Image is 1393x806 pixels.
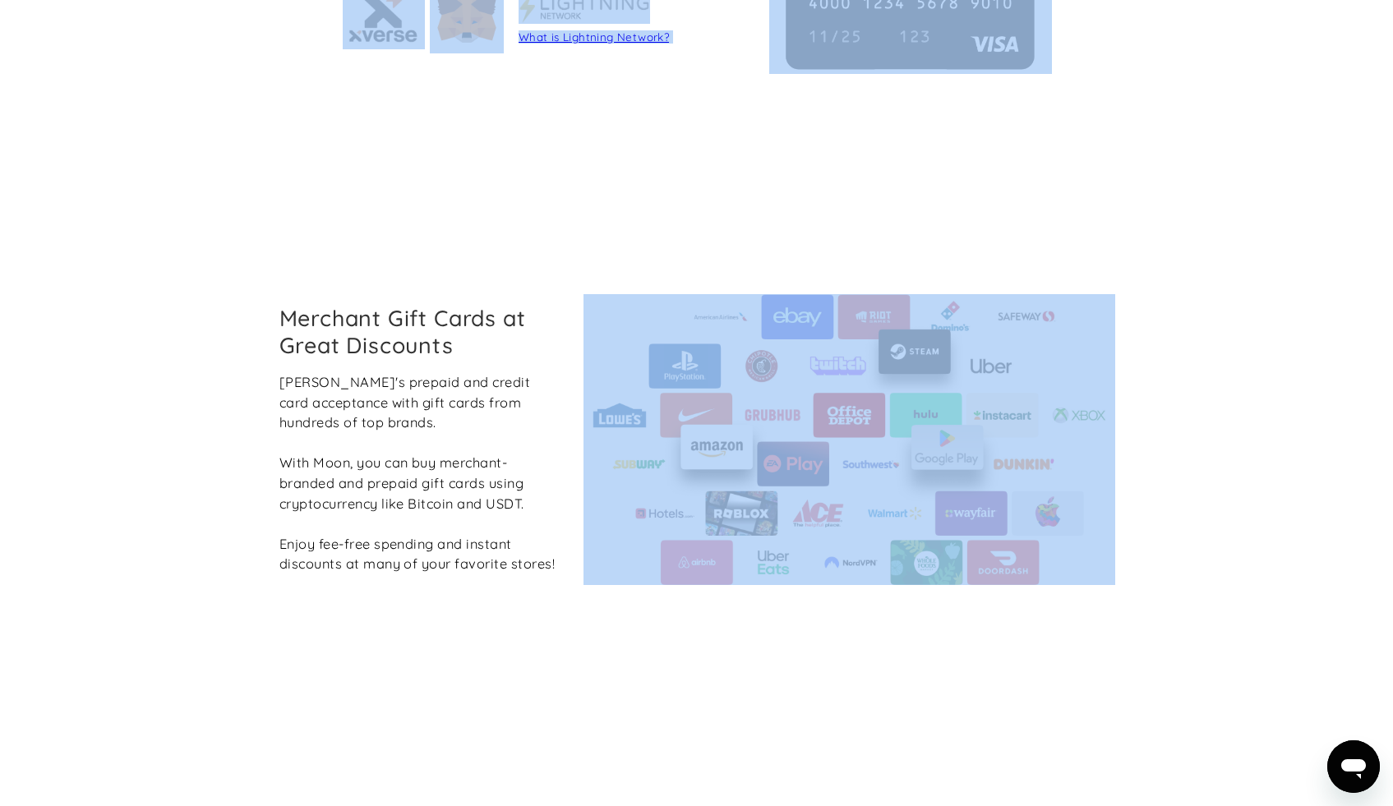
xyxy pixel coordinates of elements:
[1327,740,1380,793] iframe: Кнопка запуска окна обмена сообщениями
[279,372,559,574] div: [PERSON_NAME]'s prepaid and credit card acceptance with gift cards from hundreds of top brands. W...
[583,294,1116,585] img: Moon's vast catalog of merchant gift cards
[279,305,559,357] h2: Merchant Gift Cards at Great Discounts
[519,30,669,44] a: What is Lightning Network?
